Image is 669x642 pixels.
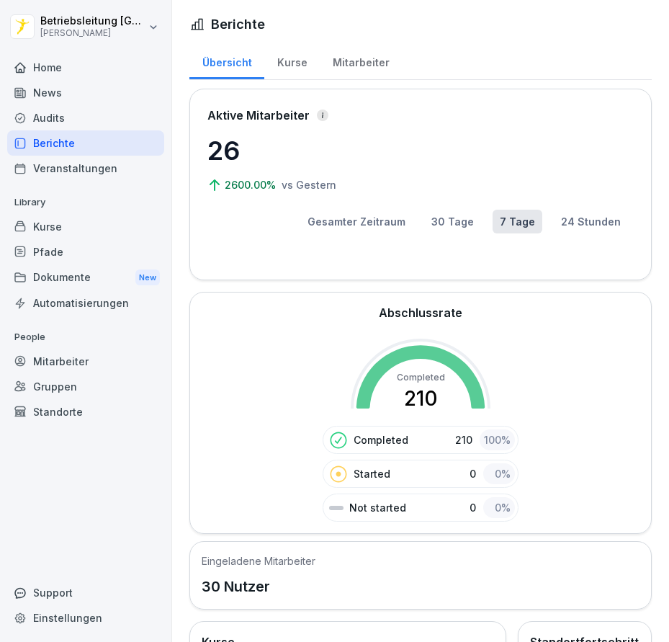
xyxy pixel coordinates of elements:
p: 2600.00% [225,177,279,192]
a: Home [7,55,164,80]
div: Dokumente [7,264,164,291]
a: Mitarbeiter [320,43,402,79]
p: Started [354,466,390,481]
a: Pfade [7,239,164,264]
p: [PERSON_NAME] [40,28,145,38]
p: People [7,326,164,349]
div: Support [7,580,164,605]
button: 24 Stunden [554,210,628,233]
a: News [7,80,164,105]
a: Kurse [264,43,320,79]
a: Kurse [7,214,164,239]
a: Gruppen [7,374,164,399]
div: 0 % [483,463,515,484]
p: Betriebsleitung [GEOGRAPHIC_DATA] [40,15,145,27]
h2: Abschlussrate [379,304,462,321]
a: Veranstaltungen [7,156,164,181]
button: 7 Tage [493,210,542,233]
a: Automatisierungen [7,290,164,316]
div: New [135,269,160,286]
p: vs Gestern [282,177,336,192]
button: Gesamter Zeitraum [300,210,413,233]
a: Berichte [7,130,164,156]
p: 0 [470,500,476,515]
p: 210 [455,432,472,447]
button: 30 Tage [424,210,481,233]
div: 0 % [483,497,515,518]
p: Completed [354,432,408,447]
p: 30 Nutzer [202,576,315,597]
p: Library [7,191,164,214]
p: 0 [470,466,476,481]
p: Not started [349,500,406,515]
a: Übersicht [189,43,264,79]
div: 100 % [480,429,515,450]
p: 26 [207,131,634,170]
a: Standorte [7,399,164,424]
p: Aktive Mitarbeiter [207,107,310,124]
a: DokumenteNew [7,264,164,291]
a: Audits [7,105,164,130]
a: Einstellungen [7,605,164,630]
a: Mitarbeiter [7,349,164,374]
h5: Eingeladene Mitarbeiter [202,553,315,569]
h1: Berichte [211,14,265,34]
